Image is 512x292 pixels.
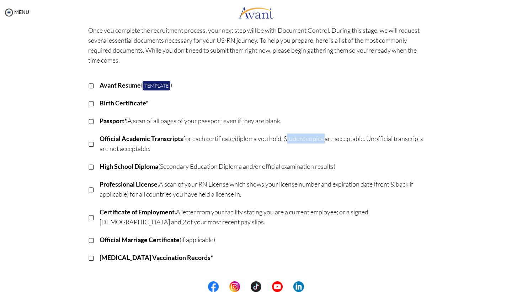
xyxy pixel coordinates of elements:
[88,139,94,148] p: ▢
[261,281,272,292] img: blank.png
[100,254,213,261] b: [MEDICAL_DATA] Vaccination Records*
[100,116,424,126] p: A scan of all pages of your passport even if they are blank.
[251,281,261,292] img: tt.png
[100,162,158,170] b: High School Diploma
[100,80,424,90] p: ( )
[88,161,94,171] p: ▢
[100,207,424,227] p: A letter from your facility stating you are a current employee; or a signed [DEMOGRAPHIC_DATA] an...
[283,281,293,292] img: blank.png
[88,25,424,65] p: Once you complete the recruitment process, your next step will be with Document Control. During t...
[100,235,424,245] p: (if applicable)
[100,179,424,199] p: A scan of your RN License which shows your license number and expiration date (front & back if ap...
[100,208,176,216] b: Certificate of Employment.
[272,281,283,292] img: yt.png
[88,116,94,126] p: ▢
[100,117,128,125] b: Passport*.
[88,212,94,222] p: ▢
[88,184,94,194] p: ▢
[100,99,148,107] b: Birth Certificate*
[229,281,240,292] img: in.png
[88,252,94,262] p: ▢
[208,281,219,292] img: fb.png
[4,9,29,15] a: MENU
[100,81,141,89] b: Avant Resume
[100,134,424,153] p: for each certificate/diploma you hold. Student copies are acceptable. Unofficial transcripts are ...
[88,235,94,245] p: ▢
[238,2,274,23] img: logo.png
[100,180,159,188] b: Professional License.
[88,80,94,90] p: ▢
[4,7,14,18] img: icon-menu.png
[240,281,251,292] img: blank.png
[100,236,180,244] b: Official Marriage Certificate
[219,281,229,292] img: blank.png
[88,98,94,108] p: ▢
[100,161,424,171] p: (Secondary Education Diploma and/or official examination results)
[143,81,170,90] a: Template
[293,281,304,292] img: li.png
[100,135,183,142] b: Official Academic Transcripts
